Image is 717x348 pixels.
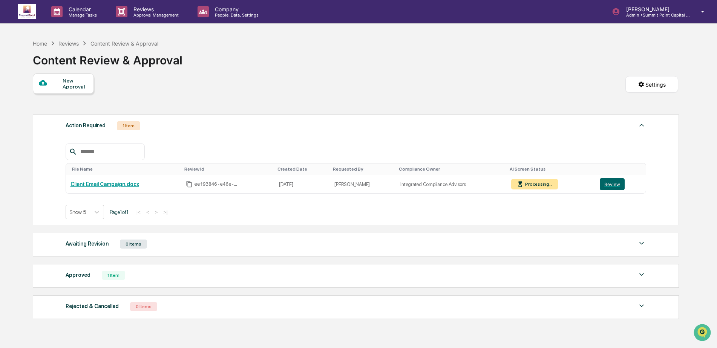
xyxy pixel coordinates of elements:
img: caret [637,239,646,248]
div: 🗄️ [55,96,61,102]
a: Client Email Campaign.docx [70,181,139,187]
span: Attestations [62,95,93,102]
span: Page 1 of 1 [110,209,129,215]
img: caret [637,301,646,310]
span: Copy Id [186,181,193,188]
button: Settings [625,76,678,93]
div: 0 Items [120,240,147,249]
div: Toggle SortBy [399,166,503,172]
p: Admin • Summit Point Capital Management [620,12,690,18]
div: New Approval [63,78,88,90]
div: Awaiting Revision [66,239,109,249]
div: Toggle SortBy [510,166,592,172]
span: Pylon [75,128,91,133]
td: Integrated Compliance Advisors [396,175,506,194]
img: 1746055101610-c473b297-6a78-478c-a979-82029cc54cd1 [8,58,21,71]
a: Review [600,178,641,190]
p: Company [209,6,262,12]
div: Start new chat [26,58,124,65]
div: Toggle SortBy [601,166,643,172]
p: Reviews [127,6,182,12]
div: 1 Item [102,271,125,280]
input: Clear [20,34,124,42]
button: >| [161,209,170,215]
div: Toggle SortBy [277,166,327,172]
a: 🔎Data Lookup [5,106,51,120]
a: 🗄️Attestations [52,92,97,105]
iframe: Open customer support [693,323,713,343]
div: Toggle SortBy [184,166,271,172]
div: 1 Item [117,121,140,130]
p: Calendar [63,6,101,12]
button: Review [600,178,625,190]
div: 🖐️ [8,96,14,102]
a: 🖐️Preclearance [5,92,52,105]
p: Approval Management [127,12,182,18]
div: We're available if you need us! [26,65,95,71]
img: caret [637,121,646,130]
img: caret [637,270,646,279]
div: Approved [66,270,90,280]
div: Home [33,40,47,47]
span: Data Lookup [15,109,47,117]
div: Content Review & Approval [33,47,182,67]
td: [PERSON_NAME] [330,175,396,194]
button: < [144,209,152,215]
span: Preclearance [15,95,49,102]
td: [DATE] [274,175,330,194]
button: > [153,209,160,215]
div: 🔎 [8,110,14,116]
div: Reviews [58,40,79,47]
div: Rejected & Cancelled [66,301,119,311]
a: Powered byPylon [53,127,91,133]
p: How can we help? [8,16,137,28]
div: Processing... [524,182,552,187]
div: Content Review & Approval [90,40,158,47]
div: Action Required [66,121,106,130]
div: Toggle SortBy [333,166,393,172]
p: [PERSON_NAME] [620,6,690,12]
button: Start new chat [128,60,137,69]
button: |< [134,209,143,215]
div: Toggle SortBy [72,166,179,172]
p: People, Data, Settings [209,12,262,18]
p: Manage Tasks [63,12,101,18]
img: logo [18,4,36,19]
div: 0 Items [130,302,157,311]
span: eef93846-e46e-49d1-b47f-6dacf91d6f97 [194,181,239,187]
